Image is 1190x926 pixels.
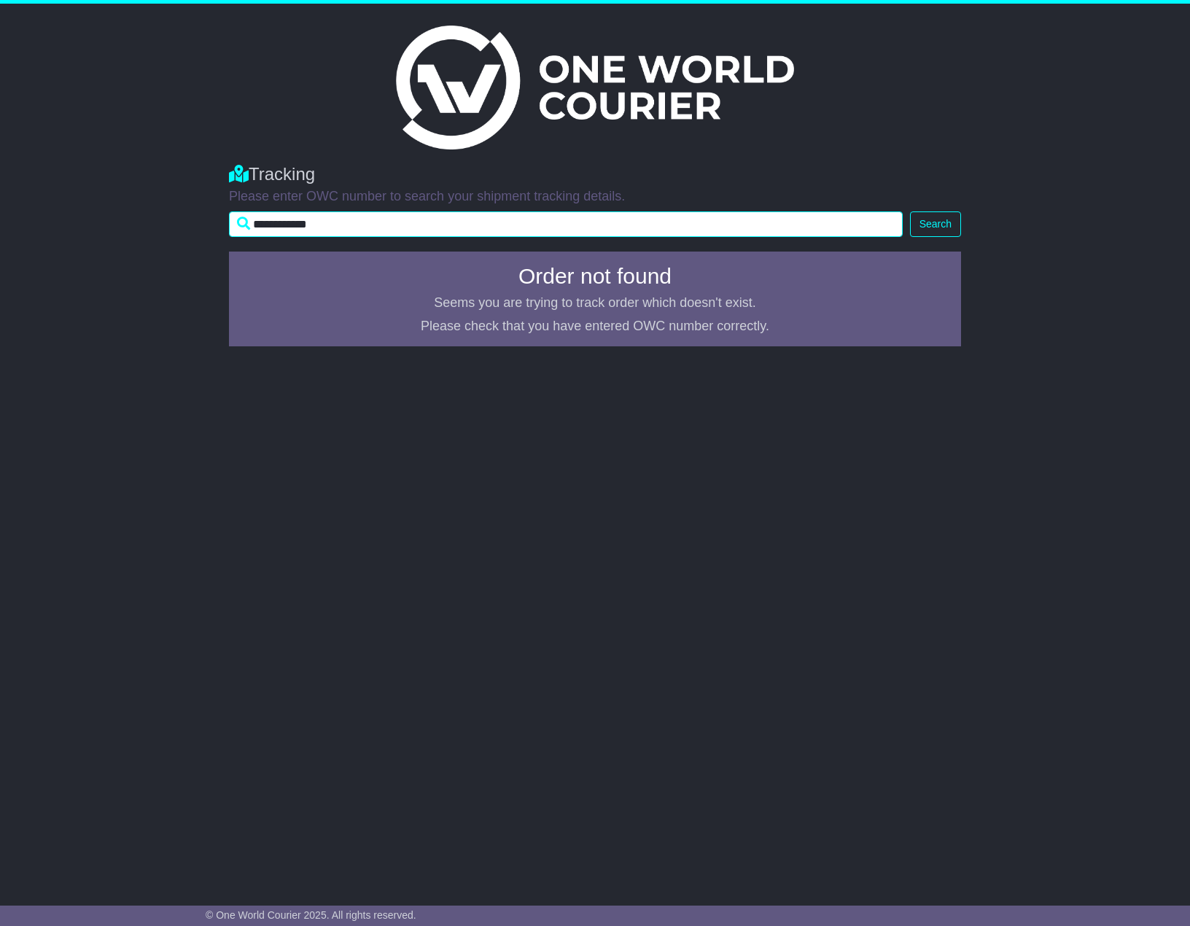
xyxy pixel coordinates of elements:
button: Search [910,211,961,237]
span: © One World Courier 2025. All rights reserved. [206,909,416,921]
p: Please check that you have entered OWC number correctly. [238,319,952,335]
img: Light [396,26,794,149]
h4: Order not found [238,264,952,288]
p: Seems you are trying to track order which doesn't exist. [238,295,952,311]
p: Please enter OWC number to search your shipment tracking details. [229,189,961,205]
div: Tracking [229,164,961,185]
